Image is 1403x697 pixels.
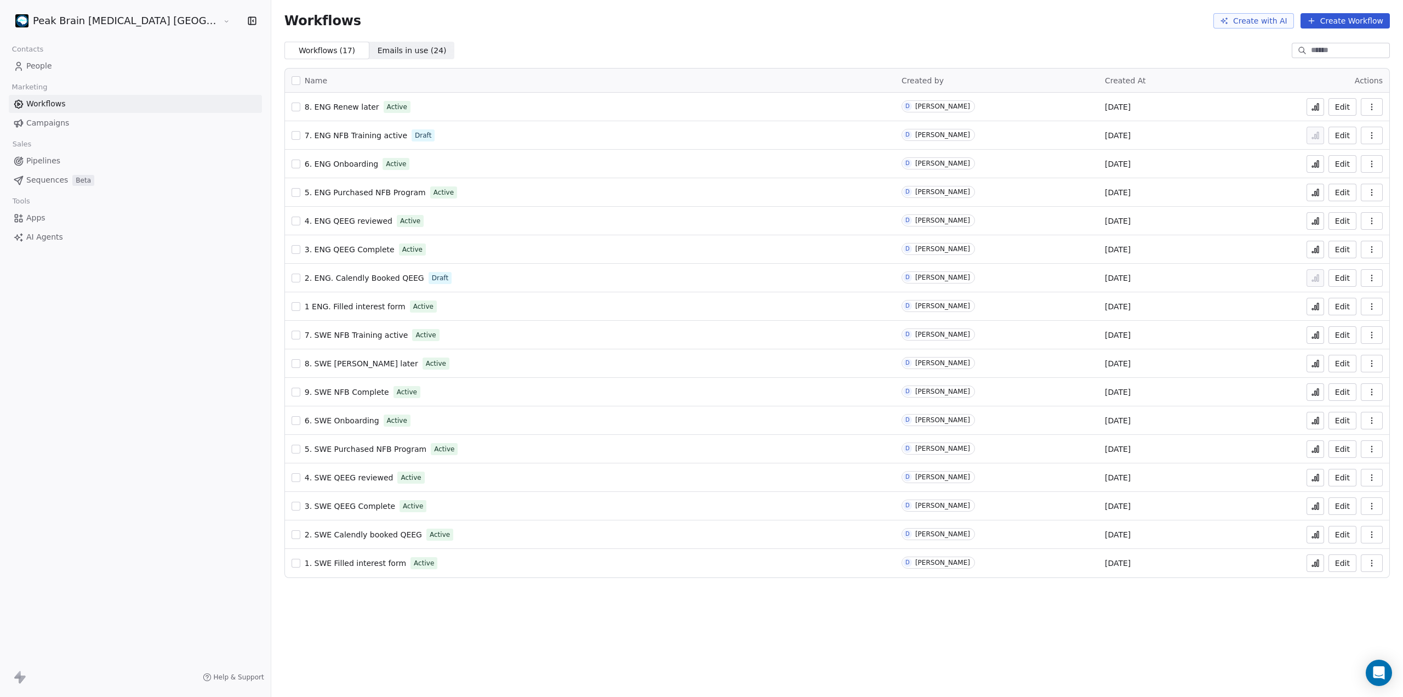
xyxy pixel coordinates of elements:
a: 1 ENG. Filled interest form [305,301,406,312]
span: [DATE] [1105,301,1131,312]
a: 8. ENG Renew later [305,101,379,112]
span: Active [403,501,423,511]
button: Edit [1328,98,1356,116]
span: [DATE] [1105,501,1131,512]
div: [PERSON_NAME] [915,160,970,167]
span: Active [430,530,450,540]
span: Marketing [7,79,52,95]
span: Emails in use ( 24 ) [378,45,447,56]
span: Active [415,330,436,340]
div: [PERSON_NAME] [915,131,970,139]
a: 7. ENG NFB Training active [305,130,407,141]
button: Edit [1328,497,1356,515]
span: Active [401,473,421,483]
button: Edit [1328,269,1356,287]
span: Active [386,159,406,169]
a: 4. ENG QEEG reviewed [305,216,392,226]
div: [PERSON_NAME] [915,359,970,367]
span: [DATE] [1105,101,1131,112]
span: 1 ENG. Filled interest form [305,302,406,311]
div: [PERSON_NAME] [915,559,970,566]
span: Name [305,75,327,87]
a: Edit [1328,355,1356,372]
span: [DATE] [1105,330,1131,341]
a: Edit [1328,383,1356,401]
span: 7. SWE NFB Training active [305,331,408,339]
span: Apps [26,212,45,224]
span: [DATE] [1105,444,1131,455]
span: Sequences [26,174,68,186]
span: [DATE] [1105,558,1131,569]
button: Edit [1328,469,1356,486]
a: 1. SWE Filled interest form [305,558,406,569]
span: Workflows [26,98,66,110]
button: Edit [1328,241,1356,258]
span: Pipelines [26,155,60,167]
div: D [905,501,910,510]
span: 9. SWE NFB Complete [305,388,389,396]
span: [DATE] [1105,216,1131,226]
div: [PERSON_NAME] [915,530,970,538]
span: Actions [1355,76,1383,85]
span: Beta [72,175,94,186]
span: Active [414,558,434,568]
div: D [905,558,910,567]
span: Peak Brain [MEDICAL_DATA] [GEOGRAPHIC_DATA] AB [33,14,220,28]
span: People [26,60,52,72]
a: Edit [1328,440,1356,458]
div: [PERSON_NAME] [915,416,970,424]
span: 5. SWE Purchased NFB Program [305,445,426,454]
button: Edit [1328,326,1356,344]
div: [PERSON_NAME] [915,217,970,224]
button: Create Workflow [1301,13,1390,29]
img: Peak%20brain.png [15,14,28,27]
span: 8. ENG Renew later [305,103,379,111]
span: Draft [432,273,448,283]
span: 6. SWE Onboarding [305,416,379,425]
span: 4. ENG QEEG reviewed [305,217,392,225]
a: 2. ENG. Calendly Booked QEEG [305,273,424,284]
a: AI Agents [9,228,262,246]
span: 1. SWE Filled interest form [305,559,406,568]
div: [PERSON_NAME] [915,103,970,110]
a: Edit [1328,526,1356,543]
a: 6. SWE Onboarding [305,415,379,426]
div: [PERSON_NAME] [915,502,970,509]
div: [PERSON_NAME] [915,245,970,253]
span: 5. ENG Purchased NFB Program [305,188,426,197]
div: D [905,245,910,253]
span: 2. ENG. Calendly Booked QEEG [305,274,424,282]
span: 3. SWE QEEG Complete [305,502,395,511]
a: People [9,57,262,75]
div: D [905,530,910,539]
div: D [905,302,910,310]
span: Active [387,416,407,426]
span: [DATE] [1105,273,1131,284]
button: Create with AI [1213,13,1294,29]
span: [DATE] [1105,415,1131,426]
button: Edit [1328,412,1356,429]
button: Peak Brain [MEDICAL_DATA] [GEOGRAPHIC_DATA] AB [13,12,215,30]
a: Workflows [9,95,262,113]
button: Edit [1328,184,1356,201]
button: Edit [1328,298,1356,315]
a: Edit [1328,212,1356,230]
a: SequencesBeta [9,171,262,189]
button: Edit [1328,155,1356,173]
div: D [905,102,910,111]
a: 4. SWE QEEG reviewed [305,472,393,483]
span: Active [426,359,446,369]
span: Active [434,188,454,197]
a: 5. ENG Purchased NFB Program [305,187,426,198]
span: [DATE] [1105,472,1131,483]
span: 6. ENG Onboarding [305,160,378,168]
span: Contacts [7,41,48,58]
span: Created by [902,76,944,85]
a: 9. SWE NFB Complete [305,387,389,398]
span: 3. ENG QEEG Complete [305,245,395,254]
